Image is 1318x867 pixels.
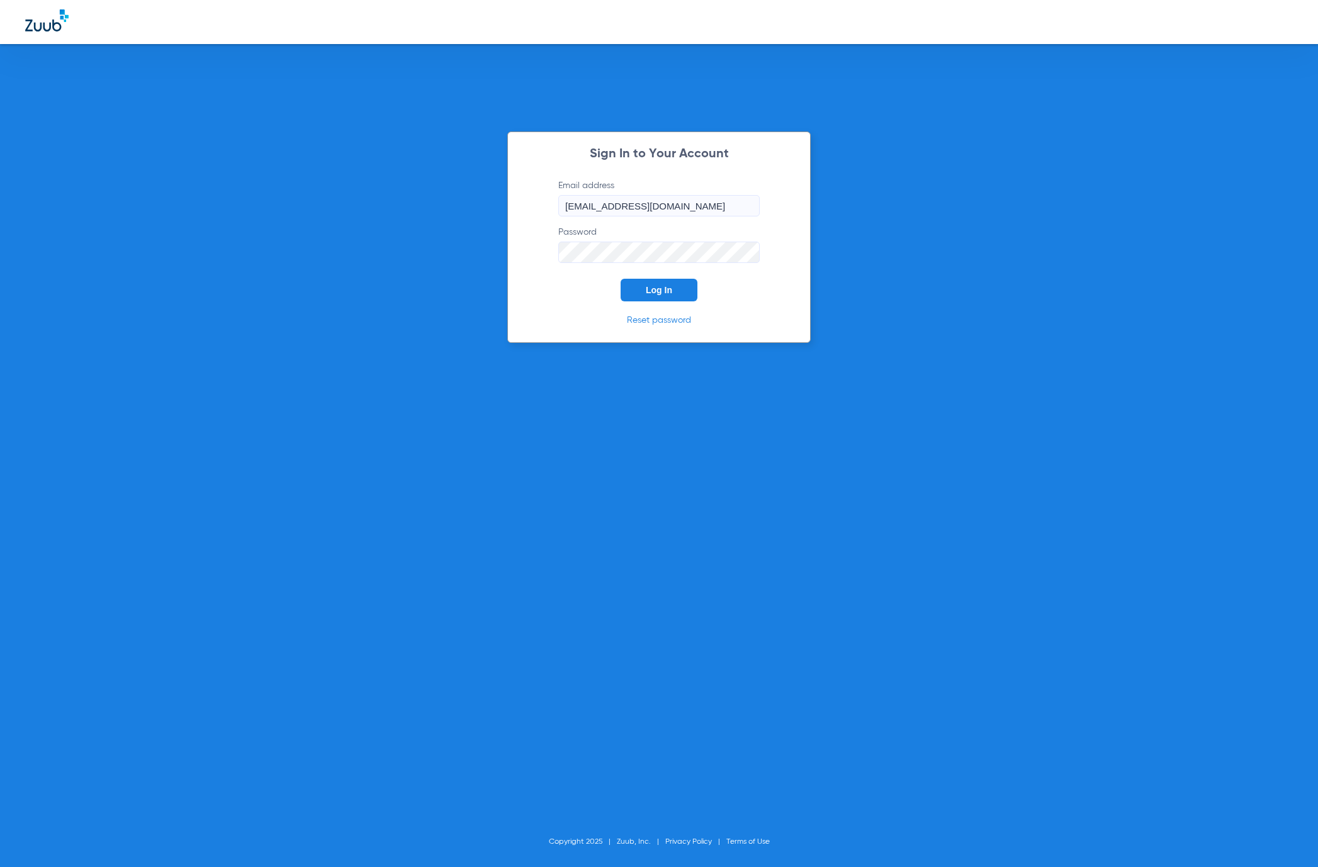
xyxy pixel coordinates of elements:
li: Copyright 2025 [549,836,617,848]
label: Password [558,226,760,263]
input: Password [558,242,760,263]
a: Terms of Use [726,838,770,846]
iframe: Chat Widget [1255,807,1318,867]
img: Zuub Logo [25,9,69,31]
a: Reset password [627,316,691,325]
input: Email address [558,195,760,216]
button: Log In [621,279,697,301]
span: Log In [646,285,672,295]
a: Privacy Policy [665,838,712,846]
li: Zuub, Inc. [617,836,665,848]
label: Email address [558,179,760,216]
h2: Sign In to Your Account [539,148,779,160]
